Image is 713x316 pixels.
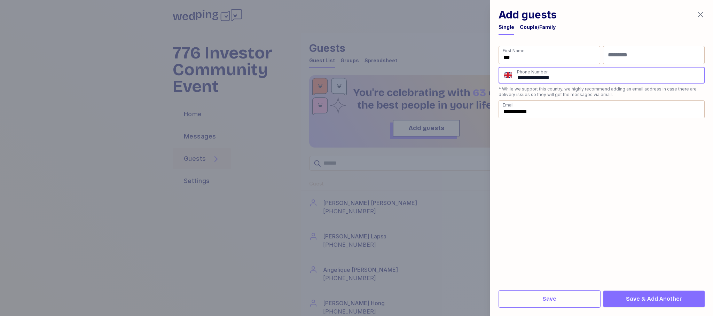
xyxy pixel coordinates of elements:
button: Save [499,290,601,308]
button: Save & Add Another [603,291,705,307]
input: Email [499,100,705,118]
p: * While we support this country, we highly recommend adding an email address in case there are de... [499,86,705,97]
input: Last Name [603,46,705,64]
input: First Name [499,46,600,64]
span: Save & Add Another [626,295,682,303]
span: Save [542,295,556,303]
div: Single [499,24,514,31]
div: Couple/Family [520,24,556,31]
h1: Add guests [499,8,557,21]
